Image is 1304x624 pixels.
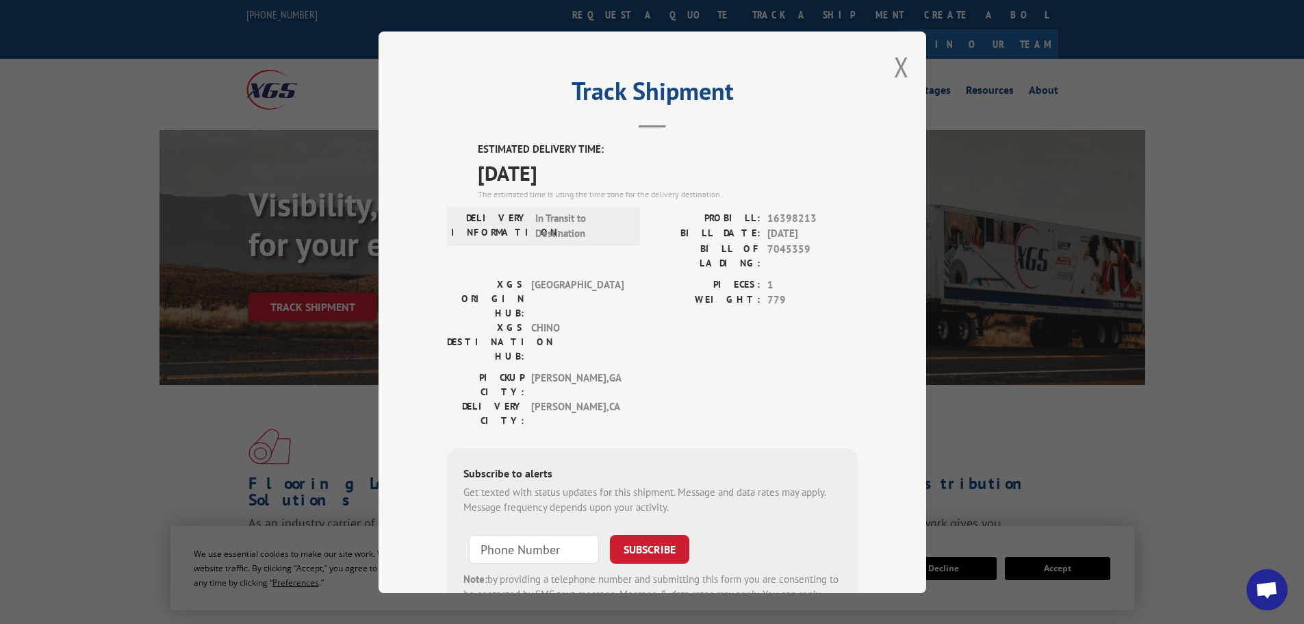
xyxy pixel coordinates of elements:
[478,142,858,158] label: ESTIMATED DELIVERY TIME:
[463,464,841,484] div: Subscribe to alerts
[767,226,858,242] span: [DATE]
[447,399,524,427] label: DELIVERY CITY:
[767,210,858,226] span: 16398213
[447,82,858,108] h2: Track Shipment
[531,277,624,320] span: [GEOGRAPHIC_DATA]
[463,484,841,515] div: Get texted with status updates for this shipment. Message and data rates may apply. Message frequ...
[463,571,841,618] div: by providing a telephone number and submitting this form you are consenting to be contacted by SM...
[451,210,528,241] label: DELIVERY INFORMATION:
[531,320,624,363] span: CHINO
[652,226,760,242] label: BILL DATE:
[531,399,624,427] span: [PERSON_NAME] , CA
[652,210,760,226] label: PROBILL:
[652,292,760,308] label: WEIGHT:
[767,292,858,308] span: 779
[463,572,487,585] strong: Note:
[652,277,760,292] label: PIECES:
[447,370,524,399] label: PICKUP CITY:
[447,320,524,363] label: XGS DESTINATION HUB:
[469,534,599,563] input: Phone Number
[447,277,524,320] label: XGS ORIGIN HUB:
[652,241,760,270] label: BILL OF LADING:
[767,241,858,270] span: 7045359
[535,210,628,241] span: In Transit to Destination
[894,49,909,85] button: Close modal
[478,157,858,188] span: [DATE]
[610,534,689,563] button: SUBSCRIBE
[531,370,624,399] span: [PERSON_NAME] , GA
[478,188,858,200] div: The estimated time is using the time zone for the delivery destination.
[1247,569,1288,610] div: Open chat
[767,277,858,292] span: 1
